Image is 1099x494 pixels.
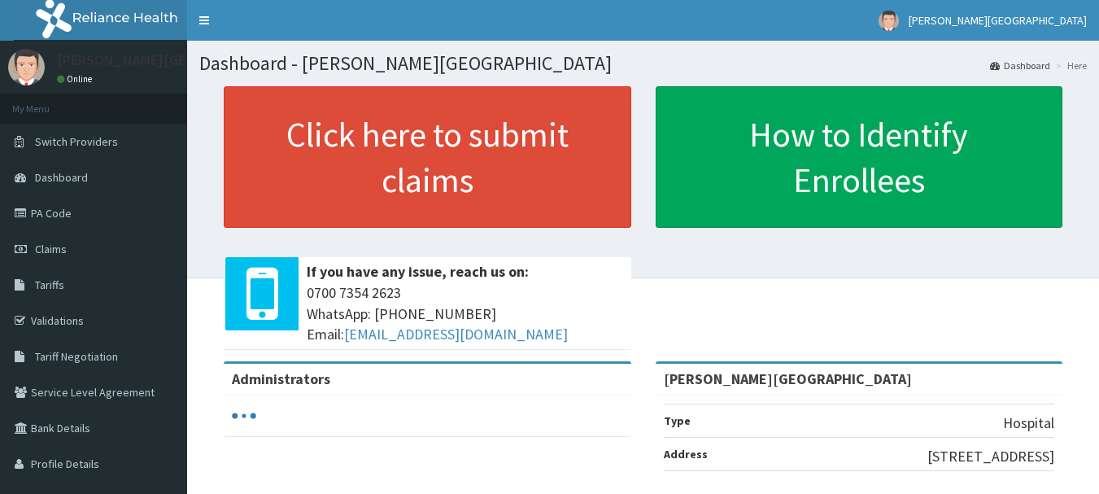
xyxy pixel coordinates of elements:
span: [PERSON_NAME][GEOGRAPHIC_DATA] [909,13,1087,28]
svg: audio-loading [232,404,256,428]
a: Online [57,73,96,85]
b: Address [664,447,708,461]
span: 0700 7354 2623 WhatsApp: [PHONE_NUMBER] Email: [307,282,623,345]
a: How to Identify Enrollees [656,86,1063,228]
p: [PERSON_NAME][GEOGRAPHIC_DATA] [57,53,298,68]
a: Dashboard [990,59,1050,72]
img: User Image [879,11,899,31]
b: Type [664,413,691,428]
b: If you have any issue, reach us on: [307,262,529,281]
p: [STREET_ADDRESS] [927,446,1054,467]
h1: Dashboard - [PERSON_NAME][GEOGRAPHIC_DATA] [199,53,1087,74]
b: Administrators [232,369,330,388]
p: Hospital [1003,413,1054,434]
strong: [PERSON_NAME][GEOGRAPHIC_DATA] [664,369,912,388]
span: Claims [35,242,67,256]
span: Tariff Negotiation [35,349,118,364]
span: Tariffs [35,278,64,292]
span: Dashboard [35,170,88,185]
span: Switch Providers [35,134,118,149]
a: [EMAIL_ADDRESS][DOMAIN_NAME] [344,325,568,343]
li: Here [1052,59,1087,72]
img: User Image [8,49,45,85]
a: Click here to submit claims [224,86,631,228]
